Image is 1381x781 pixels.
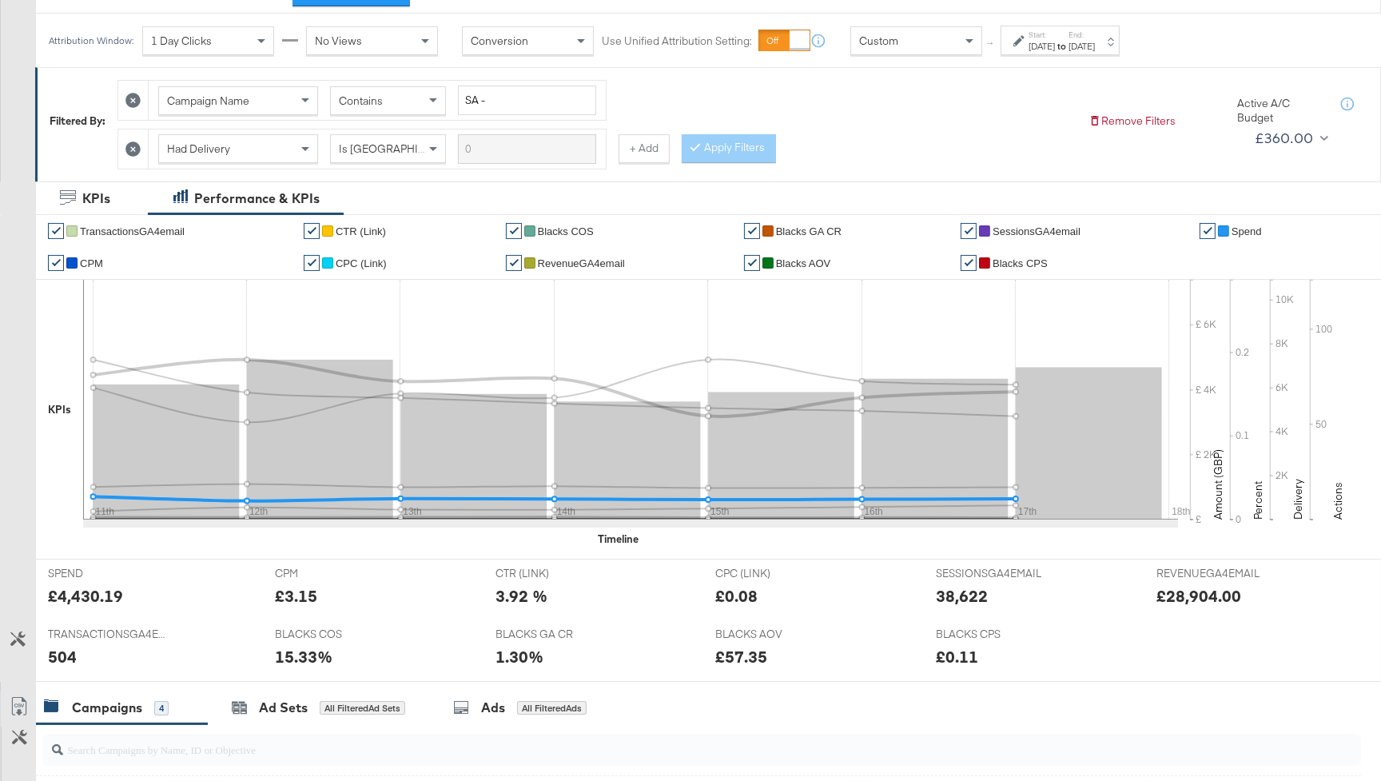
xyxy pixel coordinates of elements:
[304,255,320,271] a: ✔
[1055,40,1069,52] strong: to
[48,255,64,271] a: ✔
[538,225,594,237] span: Blacks COS
[63,727,1241,759] input: Search Campaigns by Name, ID or Objective
[1156,584,1241,608] div: £28,904.00
[48,35,134,46] div: Attribution Window:
[715,584,758,608] div: £0.08
[1029,40,1055,53] div: [DATE]
[936,566,1056,581] span: SESSIONSGA4EMAIL
[993,257,1048,269] span: Blacks CPS
[48,402,71,417] div: KPIs
[1237,96,1325,126] div: Active A/C Budget
[495,627,615,642] span: BLACKS GA CR
[275,584,317,608] div: £3.15
[151,34,212,48] span: 1 Day Clicks
[599,532,639,547] div: Timeline
[1088,114,1176,129] button: Remove Filters
[80,257,103,269] span: CPM
[936,627,1056,642] span: BLACKS CPS
[1069,40,1095,53] div: [DATE]
[167,141,230,156] span: Had Delivery
[48,627,168,642] span: TRANSACTIONSGA4EMAIL
[80,225,185,237] span: TransactionsGA4email
[1200,223,1216,239] a: ✔
[1248,126,1332,151] button: £360.00
[961,255,977,271] a: ✔
[961,223,977,239] a: ✔
[458,134,596,164] input: Enter a search term
[315,34,362,48] span: No Views
[48,566,168,581] span: SPEND
[1232,225,1262,237] span: Spend
[993,225,1081,237] span: SessionsGA4email
[495,584,547,608] div: 3.92 %
[506,223,522,239] a: ✔
[167,94,249,108] span: Campaign Name
[517,701,587,715] div: All Filtered Ads
[715,627,835,642] span: BLACKS AOV
[859,34,898,48] span: Custom
[495,566,615,581] span: CTR (LINK)
[339,94,383,108] span: Contains
[471,34,528,48] span: Conversion
[336,257,387,269] span: CPC (Link)
[259,699,308,717] div: Ad Sets
[776,257,831,269] span: Blacks AOV
[744,255,760,271] a: ✔
[339,141,461,156] span: Is [GEOGRAPHIC_DATA]
[1069,30,1095,40] label: End:
[1029,30,1055,40] label: Start:
[1211,449,1225,520] text: Amount (GBP)
[275,627,395,642] span: BLACKS COS
[936,584,988,608] div: 38,622
[984,41,999,46] span: ↑
[304,223,320,239] a: ✔
[50,114,105,129] div: Filtered By:
[1156,566,1276,581] span: REVENUEGA4EMAIL
[1255,126,1314,150] div: £360.00
[336,225,386,237] span: CTR (Link)
[72,699,142,717] div: Campaigns
[481,699,505,717] div: Ads
[1331,482,1345,520] text: Actions
[320,701,405,715] div: All Filtered Ad Sets
[776,225,842,237] span: Blacks GA CR
[619,134,670,163] button: + Add
[1291,479,1305,520] text: Delivery
[602,34,752,49] label: Use Unified Attribution Setting:
[48,223,64,239] a: ✔
[48,584,123,608] div: £4,430.19
[936,645,978,668] div: £0.11
[82,189,110,208] div: KPIs
[715,645,767,668] div: £57.35
[275,645,332,668] div: 15.33%
[495,645,543,668] div: 1.30%
[48,645,77,668] div: 504
[715,566,835,581] span: CPC (LINK)
[154,701,169,715] div: 4
[275,566,395,581] span: CPM
[458,86,596,115] input: Enter a search term
[194,189,320,208] div: Performance & KPIs
[1251,481,1265,520] text: Percent
[506,255,522,271] a: ✔
[744,223,760,239] a: ✔
[538,257,625,269] span: RevenueGA4email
